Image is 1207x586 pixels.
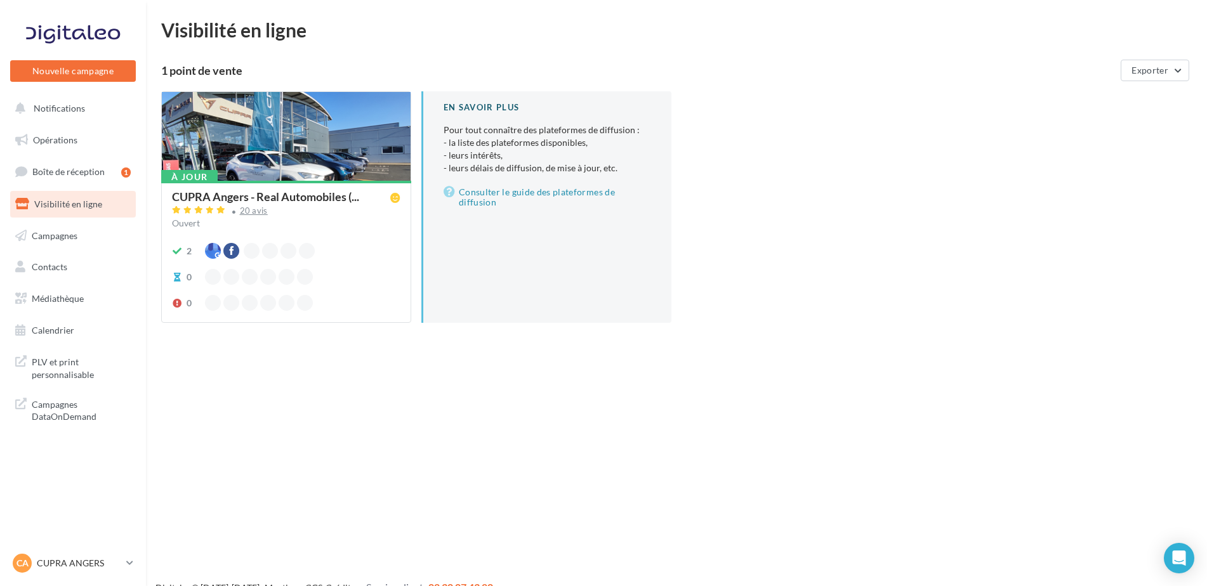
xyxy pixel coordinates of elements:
p: Pour tout connaître des plateformes de diffusion : [444,124,651,174]
span: CA [16,557,29,570]
a: Opérations [8,127,138,153]
a: PLV et print personnalisable [8,348,138,386]
div: 20 avis [240,207,268,215]
li: - leurs intérêts, [444,149,651,162]
span: CUPRA Angers - Real Automobiles (... [172,191,359,202]
a: Consulter le guide des plateformes de diffusion [444,185,651,210]
p: CUPRA ANGERS [37,557,121,570]
a: Campagnes [8,223,138,249]
a: Contacts [8,254,138,280]
div: 1 point de vente [161,65,1116,76]
span: Contacts [32,261,67,272]
span: PLV et print personnalisable [32,353,131,381]
a: Calendrier [8,317,138,344]
span: Campagnes DataOnDemand [32,396,131,423]
span: Ouvert [172,218,200,228]
button: Nouvelle campagne [10,60,136,82]
div: 1 [121,167,131,178]
div: 0 [187,271,192,283]
span: Exporter [1131,65,1168,75]
span: Campagnes [32,230,77,240]
span: Calendrier [32,325,74,335]
button: Exporter [1121,60,1189,81]
a: Campagnes DataOnDemand [8,391,138,428]
div: Open Intercom Messenger [1164,543,1194,573]
a: Médiathèque [8,285,138,312]
a: Visibilité en ligne [8,191,138,218]
div: Visibilité en ligne [161,20,1192,39]
span: Boîte de réception [32,166,105,177]
a: CA CUPRA ANGERS [10,551,136,575]
a: Boîte de réception1 [8,158,138,185]
span: Médiathèque [32,293,84,304]
div: À jour [161,170,218,184]
span: Opérations [33,134,77,145]
span: Visibilité en ligne [34,199,102,209]
div: En savoir plus [444,101,651,114]
li: - leurs délais de diffusion, de mise à jour, etc. [444,162,651,174]
div: 0 [187,297,192,309]
a: 20 avis [172,204,400,219]
li: - la liste des plateformes disponibles, [444,136,651,149]
button: Notifications [8,95,133,122]
div: 2 [187,245,192,257]
span: Notifications [34,103,85,114]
